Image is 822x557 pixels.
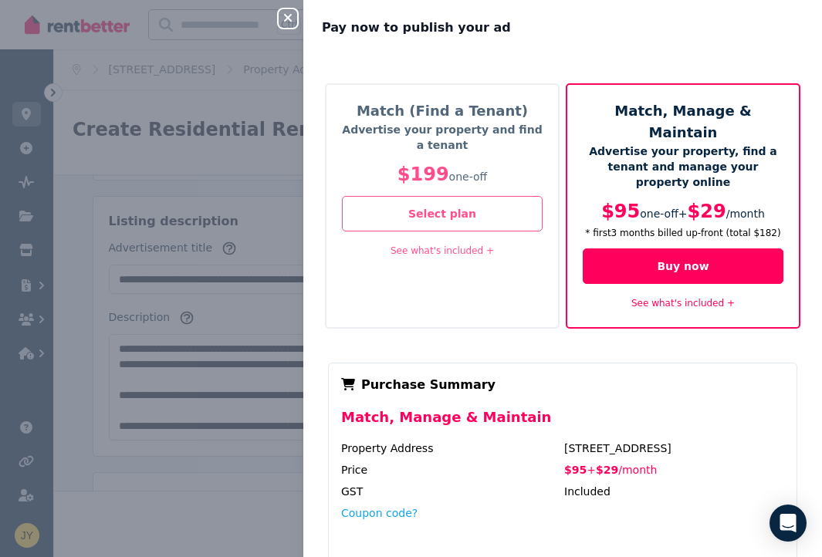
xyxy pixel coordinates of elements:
[342,196,543,231] button: Select plan
[341,441,561,456] div: Property Address
[341,407,784,441] div: Match, Manage & Maintain
[342,100,543,122] h5: Match (Find a Tenant)
[342,122,543,153] p: Advertise your property and find a tenant
[341,484,561,499] div: GST
[564,464,587,476] span: $95
[564,484,784,499] div: Included
[583,100,783,143] h5: Match, Manage & Maintain
[726,208,765,220] span: / month
[583,143,783,190] p: Advertise your property, find a tenant and manage your property online
[583,248,783,284] button: Buy now
[596,464,618,476] span: $29
[678,208,688,220] span: +
[341,505,418,521] button: Coupon code?
[618,464,657,476] span: / month
[341,462,561,478] div: Price
[341,376,784,394] div: Purchase Summary
[640,208,678,220] span: one-off
[688,201,726,222] span: $29
[631,298,735,309] a: See what's included +
[587,464,596,476] span: +
[601,201,640,222] span: $95
[322,19,511,37] span: Pay now to publish your ad
[391,245,494,256] a: See what's included +
[449,170,488,183] span: one-off
[564,441,784,456] div: [STREET_ADDRESS]
[397,164,449,185] span: $199
[770,505,807,542] div: Open Intercom Messenger
[583,227,783,239] p: * first 3 month s billed up-front (total $182 )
